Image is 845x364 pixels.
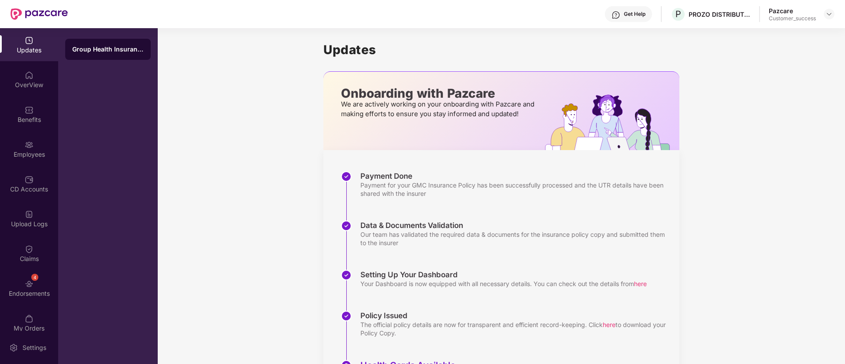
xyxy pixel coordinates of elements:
[341,221,352,231] img: svg+xml;base64,PHN2ZyBpZD0iU3RlcC1Eb25lLTMyeDMyIiB4bWxucz0iaHR0cDovL3d3dy53My5vcmcvMjAwMC9zdmciIH...
[360,181,671,198] div: Payment for your GMC Insurance Policy has been successfully processed and the UTR details have be...
[826,11,833,18] img: svg+xml;base64,PHN2ZyBpZD0iRHJvcGRvd24tMzJ4MzIiIHhtbG5zPSJodHRwOi8vd3d3LnczLm9yZy8yMDAwL3N2ZyIgd2...
[9,343,18,352] img: svg+xml;base64,PHN2ZyBpZD0iU2V0dGluZy0yMHgyMCIgeG1sbnM9Imh0dHA6Ly93d3cudzMub3JnLzIwMDAvc3ZnIiB3aW...
[360,320,671,337] div: The official policy details are now for transparent and efficient record-keeping. Click to downlo...
[25,279,33,288] img: svg+xml;base64,PHN2ZyBpZD0iRW5kb3JzZW1lbnRzIiB4bWxucz0iaHR0cDovL3d3dy53My5vcmcvMjAwMC9zdmciIHdpZH...
[360,221,671,230] div: Data & Documents Validation
[603,321,615,328] span: here
[341,270,352,280] img: svg+xml;base64,PHN2ZyBpZD0iU3RlcC1Eb25lLTMyeDMyIiB4bWxucz0iaHR0cDovL3d3dy53My5vcmcvMjAwMC9zdmciIH...
[769,15,816,22] div: Customer_success
[341,89,537,97] p: Onboarding with Pazcare
[341,99,537,119] p: We are actively working on your onboarding with Pazcare and making efforts to ensure you stay inf...
[20,343,49,352] div: Settings
[25,245,33,254] img: svg+xml;base64,PHN2ZyBpZD0iQ2xhaW0iIHhtbG5zPSJodHRwOi8vd3d3LnczLm9yZy8yMDAwL3N2ZyIgd2lkdGg9IjIwIi...
[360,230,671,247] div: Our team has validated the required data & documents for the insurance policy copy and submitted ...
[25,106,33,114] img: svg+xml;base64,PHN2ZyBpZD0iQmVuZWZpdHMiIHhtbG5zPSJodHRwOi8vd3d3LnczLm9yZy8yMDAwL3N2ZyIgd2lkdGg9Ij...
[31,274,38,281] div: 4
[634,280,647,287] span: here
[624,11,645,18] div: Get Help
[25,175,33,184] img: svg+xml;base64,PHN2ZyBpZD0iQ0RfQWNjb3VudHMiIGRhdGEtbmFtZT0iQ0QgQWNjb3VudHMiIHhtbG5zPSJodHRwOi8vd3...
[72,45,144,54] div: Group Health Insurance
[612,11,620,19] img: svg+xml;base64,PHN2ZyBpZD0iSGVscC0zMngzMiIgeG1sbnM9Imh0dHA6Ly93d3cudzMub3JnLzIwMDAvc3ZnIiB3aWR0aD...
[360,171,671,181] div: Payment Done
[545,95,679,150] img: hrOnboarding
[689,10,750,18] div: PROZO DISTRIBUTION PRIVATE LIMITED
[360,279,647,288] div: Your Dashboard is now equipped with all necessary details. You can check out the details from
[25,36,33,45] img: svg+xml;base64,PHN2ZyBpZD0iVXBkYXRlZCIgeG1sbnM9Imh0dHA6Ly93d3cudzMub3JnLzIwMDAvc3ZnIiB3aWR0aD0iMj...
[323,42,679,57] h1: Updates
[25,210,33,219] img: svg+xml;base64,PHN2ZyBpZD0iVXBsb2FkX0xvZ3MiIGRhdGEtbmFtZT0iVXBsb2FkIExvZ3MiIHhtbG5zPSJodHRwOi8vd3...
[360,270,647,279] div: Setting Up Your Dashboard
[25,314,33,323] img: svg+xml;base64,PHN2ZyBpZD0iTXlfT3JkZXJzIiBkYXRhLW5hbWU9Ik15IE9yZGVycyIgeG1sbnM9Imh0dHA6Ly93d3cudz...
[360,311,671,320] div: Policy Issued
[25,71,33,80] img: svg+xml;base64,PHN2ZyBpZD0iSG9tZSIgeG1sbnM9Imh0dHA6Ly93d3cudzMub3JnLzIwMDAvc3ZnIiB3aWR0aD0iMjAiIG...
[25,140,33,149] img: svg+xml;base64,PHN2ZyBpZD0iRW1wbG95ZWVzIiB4bWxucz0iaHR0cDovL3d3dy53My5vcmcvMjAwMC9zdmciIHdpZHRoPS...
[341,171,352,182] img: svg+xml;base64,PHN2ZyBpZD0iU3RlcC1Eb25lLTMyeDMyIiB4bWxucz0iaHR0cDovL3d3dy53My5vcmcvMjAwMC9zdmciIH...
[11,8,68,20] img: New Pazcare Logo
[769,7,816,15] div: Pazcare
[341,311,352,321] img: svg+xml;base64,PHN2ZyBpZD0iU3RlcC1Eb25lLTMyeDMyIiB4bWxucz0iaHR0cDovL3d3dy53My5vcmcvMjAwMC9zdmciIH...
[675,9,681,19] span: P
